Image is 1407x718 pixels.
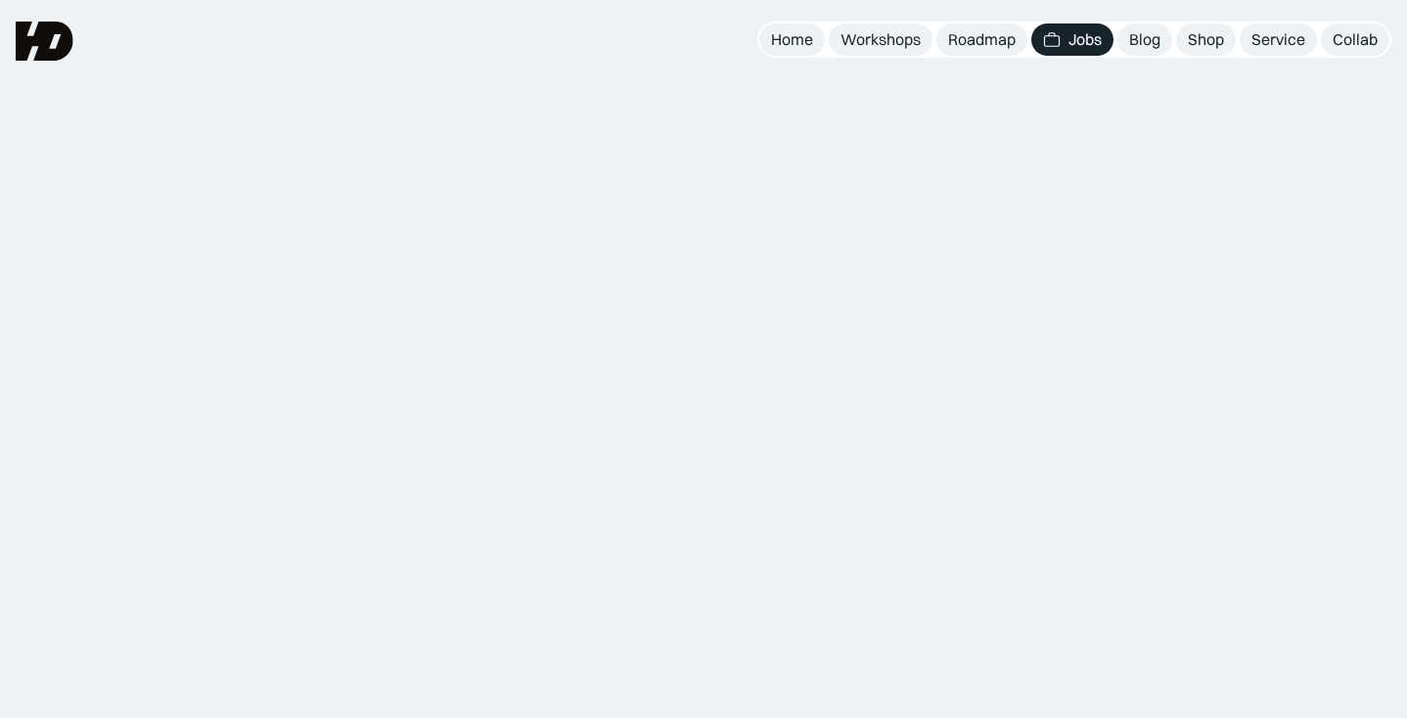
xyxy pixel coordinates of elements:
[1129,29,1160,50] div: Blog
[1240,23,1317,56] a: Service
[1031,23,1113,56] a: Jobs
[759,23,825,56] a: Home
[1251,29,1305,50] div: Service
[1117,23,1172,56] a: Blog
[936,23,1027,56] a: Roadmap
[1188,29,1224,50] div: Shop
[829,23,932,56] a: Workshops
[948,29,1016,50] div: Roadmap
[1333,29,1378,50] div: Collab
[840,29,921,50] div: Workshops
[771,29,813,50] div: Home
[1321,23,1389,56] a: Collab
[1176,23,1236,56] a: Shop
[1068,29,1102,50] div: Jobs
